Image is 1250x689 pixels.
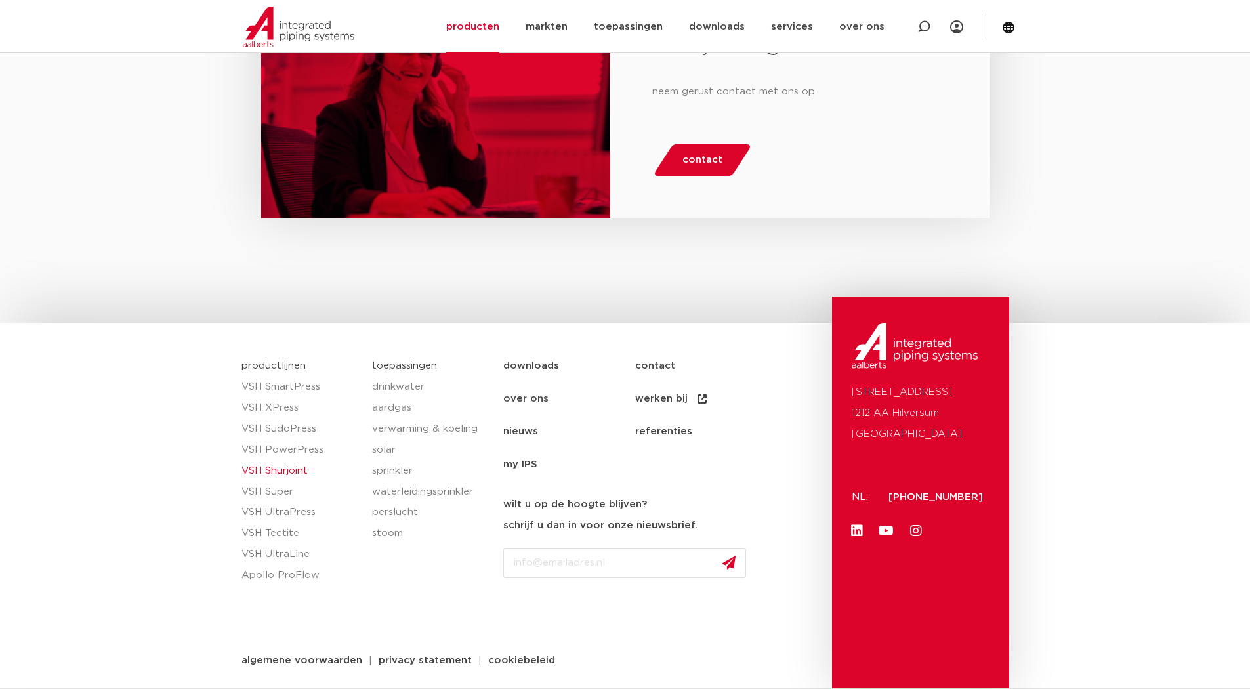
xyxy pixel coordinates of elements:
a: solar [372,440,490,461]
span: privacy statement [379,656,472,665]
a: contact [635,350,767,383]
a: VSH UltraLine [241,544,360,565]
span: algemene voorwaarden [241,656,362,665]
a: VSH Tectite [241,523,360,544]
input: info@emailadres.nl [503,548,746,578]
a: [PHONE_NUMBER] [888,492,983,502]
a: downloads [503,350,635,383]
p: NL: [852,487,873,508]
a: VSH XPress [241,398,360,419]
a: VSH Shurjoint [241,461,360,482]
a: cookiebeleid [478,656,565,665]
span: cookiebeleid [488,656,555,665]
a: Apollo ProFlow [241,565,360,586]
p: neem gerust contact met ons op [652,81,947,102]
img: send.svg [722,556,736,570]
a: productlijnen [241,361,306,371]
span: contact [682,150,722,171]
a: VSH UltraPress [241,502,360,523]
a: verwarming & koeling [372,419,490,440]
strong: wilt u op de hoogte blijven? [503,499,647,509]
a: VSH Super [241,482,360,503]
a: sprinkler [372,461,490,482]
strong: schrijf u dan in voor onze nieuwsbrief. [503,520,698,530]
a: algemene voorwaarden [232,656,372,665]
a: VSH SudoPress [241,419,360,440]
a: werken bij [635,383,767,415]
a: toepassingen [372,361,437,371]
a: VSH PowerPress [241,440,360,461]
nav: Menu [503,350,825,481]
a: nieuws [503,415,635,448]
a: stoom [372,523,490,544]
iframe: reCAPTCHA [503,589,703,640]
a: my IPS [503,448,635,481]
a: referenties [635,415,767,448]
a: perslucht [372,502,490,523]
a: waterleidingsprinkler [372,482,490,503]
a: aardgas [372,398,490,419]
a: drinkwater [372,377,490,398]
p: [STREET_ADDRESS] 1212 AA Hilversum [GEOGRAPHIC_DATA] [852,382,990,445]
a: contact [653,144,753,176]
a: over ons [503,383,635,415]
a: privacy statement [369,656,482,665]
a: VSH SmartPress [241,377,360,398]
